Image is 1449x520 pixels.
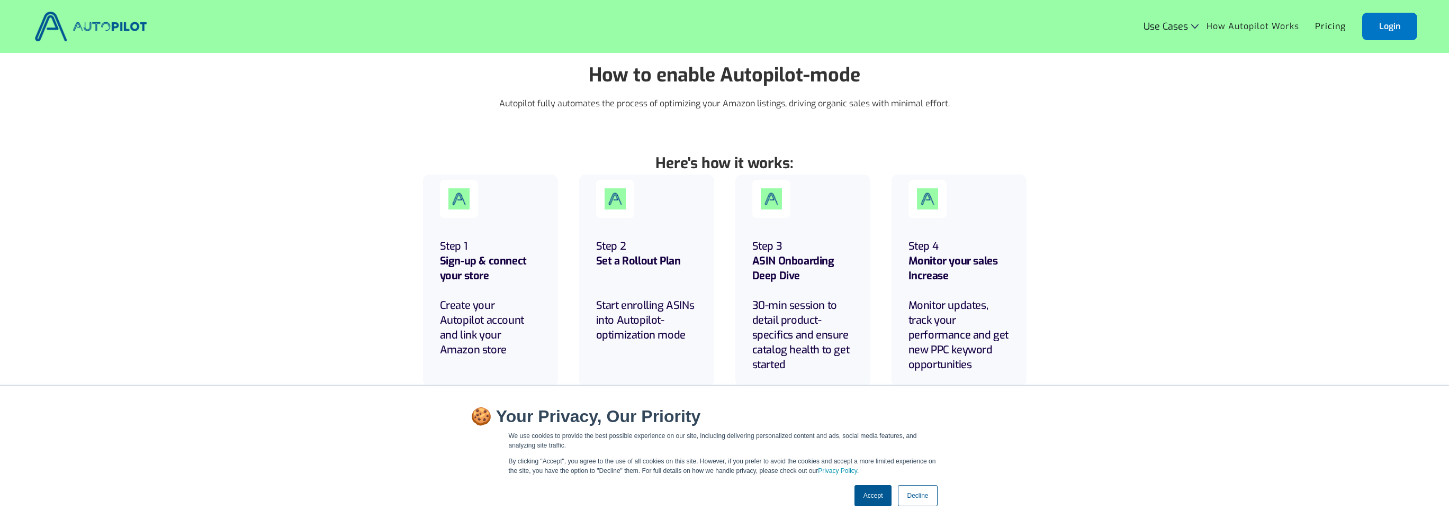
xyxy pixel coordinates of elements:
[509,431,941,450] p: We use cookies to provide the best possible experience on our site, including delivering personal...
[589,62,860,88] strong: How to enable Autopilot-mode
[509,457,941,476] p: By clicking "Accept", you agree to the use of all cookies on this site. However, if you prefer to...
[596,239,697,343] h5: Step 2 Start enrolling ASINs into Autopilot-optimization mode
[1307,16,1354,37] a: Pricing
[752,239,853,372] h5: Step 3 30-min session to detail product- specifics and ensure catalog health to get started
[655,153,794,173] strong: Here's how it works:
[471,407,979,426] h2: 🍪 Your Privacy, Our Priority
[854,485,892,506] a: Accept
[908,254,998,283] strong: Monitor your sales Increase ‍
[818,467,857,475] a: Privacy Policy
[1144,21,1199,32] div: Use Cases
[752,254,834,283] strong: ASIN Onboarding Deep Dive ‍
[440,254,527,283] strong: Sign-up & connect your store
[1362,13,1417,40] a: Login
[898,485,937,506] a: Decline
[596,254,681,268] strong: Set a Rollout Plan ‍
[1199,16,1307,37] a: How Autopilot Works
[499,97,950,110] p: Autopilot fully automates the process of optimizing your Amazon listings, driving organic sales w...
[1144,21,1188,32] div: Use Cases
[908,239,1010,372] h5: Step 4 Monitor updates, track your performance and get new PPC keyword opportunities
[1191,24,1199,29] img: Icon Rounded Chevron Dark - BRIX Templates
[440,239,541,358] h6: Step 1 Create your Autopilot account and link your Amazon store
